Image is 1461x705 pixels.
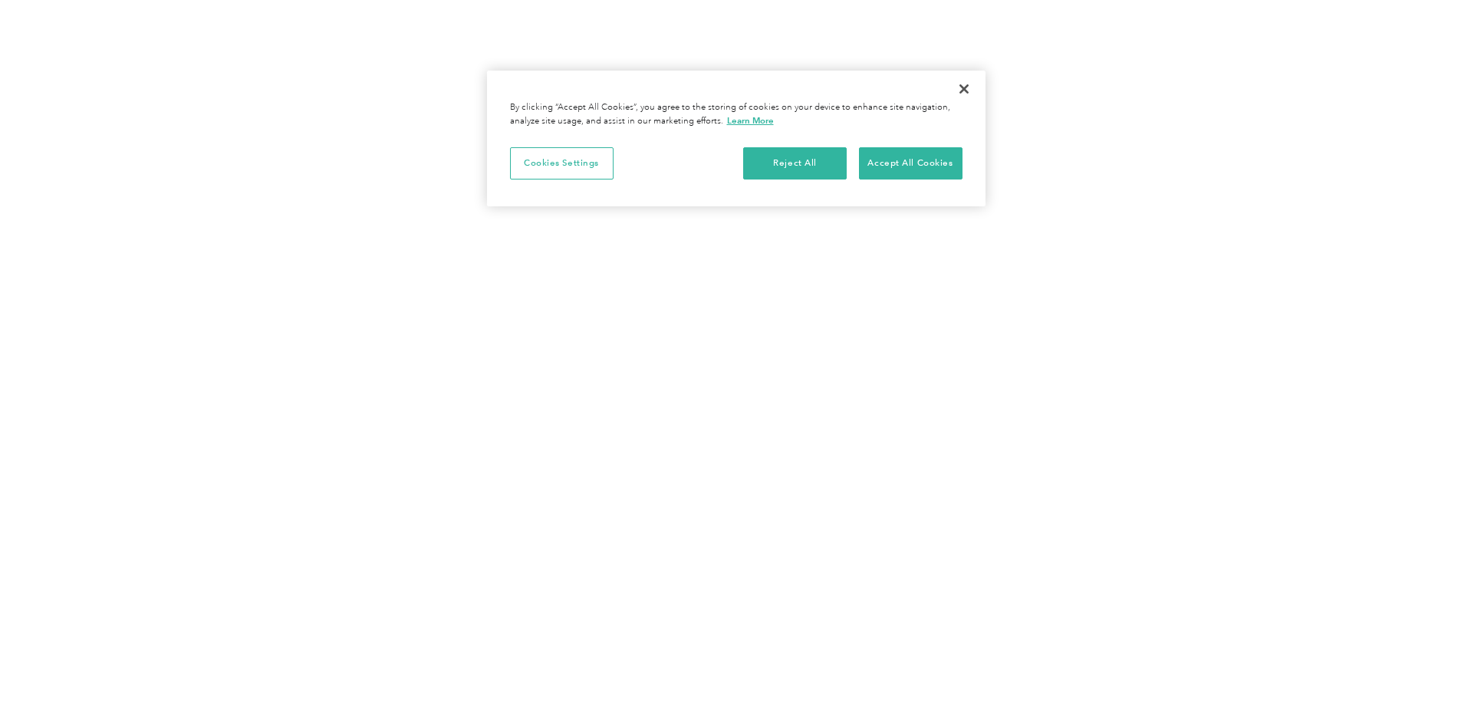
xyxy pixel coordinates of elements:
[743,147,847,180] button: Reject All
[510,147,614,180] button: Cookies Settings
[859,147,962,180] button: Accept All Cookies
[510,101,962,128] div: By clicking “Accept All Cookies”, you agree to the storing of cookies on your device to enhance s...
[727,115,774,126] a: More information about your privacy, opens in a new tab
[487,71,986,206] div: Cookie banner
[487,71,986,206] div: Privacy
[947,72,981,106] button: Close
